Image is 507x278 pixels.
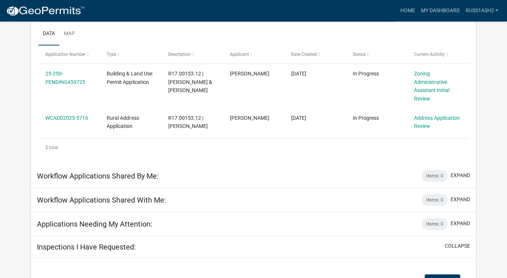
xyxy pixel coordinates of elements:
div: Items: 0 [422,170,448,182]
span: Ashley Riley [230,71,269,77]
span: 08/05/2025 [291,115,306,121]
a: Zoning Administrative Assistant Initial Review [414,71,449,102]
a: Home [397,4,418,18]
span: In Progress [353,71,379,77]
button: expand [451,196,470,203]
datatable-header-cell: Date Created [284,45,346,63]
datatable-header-cell: Current Activity [407,45,469,63]
a: Data [38,22,59,46]
a: My Dashboard [418,4,462,18]
button: collapse [445,242,470,250]
h5: Workflow Applications Shared By Me: [37,172,159,180]
span: Building & Land Use Permit Application [107,71,152,85]
datatable-header-cell: Application Number [38,45,100,63]
span: R17.00153.12 | RUSSELL & ASHLEY RILEY [168,71,212,94]
datatable-header-cell: Status [346,45,407,63]
a: WCADD2025-5716 [45,115,88,121]
span: Ashley Riley [230,115,269,121]
div: 2 total [38,138,469,157]
h5: Inspections I Have Requested: [37,243,136,251]
span: Application Number [45,52,86,57]
button: expand [451,220,470,227]
div: Items: 0 [422,194,448,206]
h5: Workflow Applications Shared With Me: [37,196,166,204]
button: expand [451,172,470,179]
span: 08/05/2025 [291,71,306,77]
h5: Applications Needing My Attention: [37,220,152,228]
a: Russ1Ash2 [462,4,501,18]
span: R17.00153.12 | Riley, Ashley [168,115,208,129]
span: Status [353,52,366,57]
a: Address Application Review [414,115,460,129]
datatable-header-cell: Type [100,45,161,63]
datatable-header-cell: Applicant [223,45,284,63]
a: 25-250-PENDING459725 [45,71,85,85]
datatable-header-cell: Description [161,45,223,63]
a: Map [59,22,79,46]
span: Current Activity [414,52,445,57]
span: Type [107,52,116,57]
span: Applicant [230,52,249,57]
span: Description [168,52,191,57]
div: Items: 0 [422,218,448,230]
span: Rural Address Application [107,115,139,129]
span: In Progress [353,115,379,121]
span: Date Created [291,52,317,57]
